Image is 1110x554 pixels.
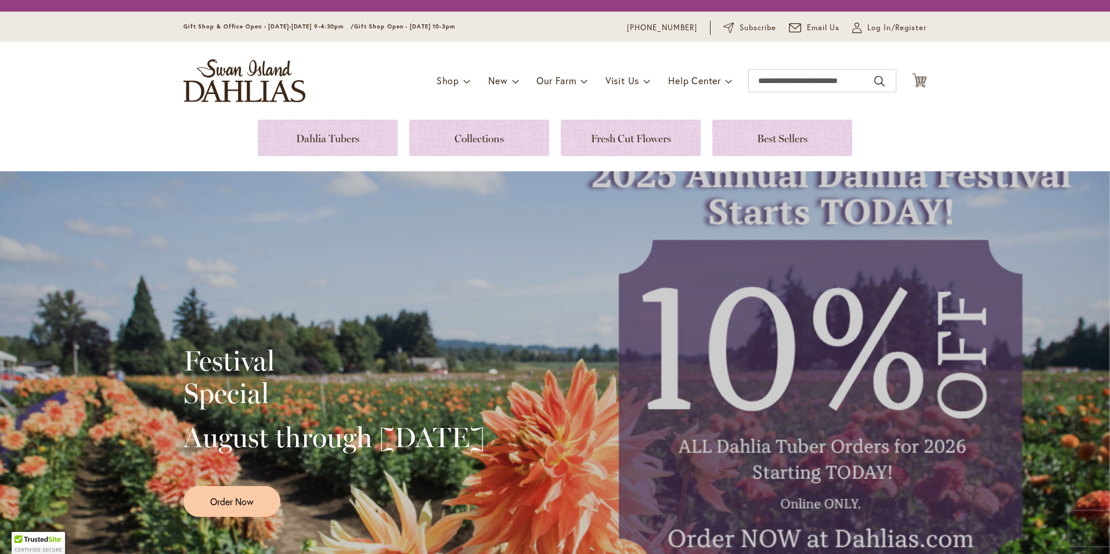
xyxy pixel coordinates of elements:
a: Order Now [183,486,280,517]
span: Visit Us [606,74,639,87]
a: store logo [183,59,305,102]
span: New [488,74,507,87]
span: Gift Shop Open - [DATE] 10-3pm [354,23,455,30]
span: Our Farm [536,74,576,87]
h2: August through [DATE] [183,421,485,454]
span: Log In/Register [867,22,927,34]
a: Subscribe [723,22,776,34]
h2: Festival Special [183,344,485,409]
span: Email Us [807,22,840,34]
button: Search [874,72,885,91]
span: Help Center [668,74,721,87]
a: [PHONE_NUMBER] [627,22,697,34]
span: Shop [437,74,459,87]
span: Order Now [210,495,254,508]
span: Gift Shop & Office Open - [DATE]-[DATE] 9-4:30pm / [183,23,354,30]
a: Email Us [789,22,840,34]
div: TrustedSite Certified [12,532,65,554]
span: Subscribe [740,22,776,34]
a: Log In/Register [852,22,927,34]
